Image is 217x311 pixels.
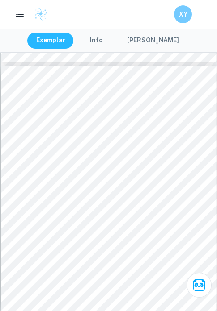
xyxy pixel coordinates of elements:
[34,8,47,21] img: Clastify logo
[27,33,74,49] button: Exemplar
[187,273,212,298] button: Ask Clai
[76,33,116,49] button: Info
[29,8,47,21] a: Clastify logo
[178,9,188,19] h6: XY
[118,33,188,49] button: [PERSON_NAME]
[174,5,192,23] button: XY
